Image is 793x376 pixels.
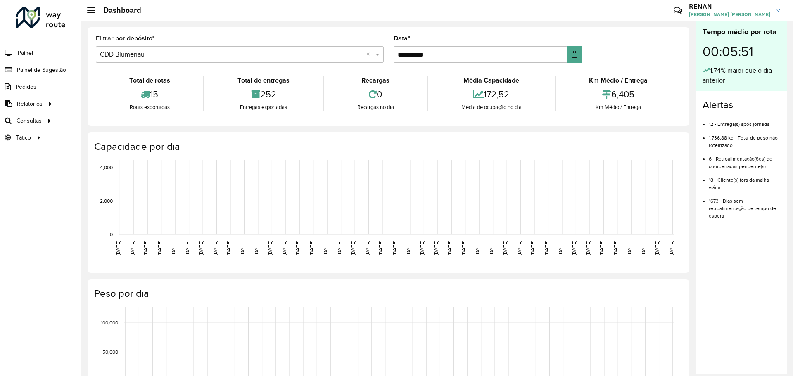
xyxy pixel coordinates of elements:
text: [DATE] [281,241,287,255]
span: Pedidos [16,83,36,91]
text: [DATE] [295,241,300,255]
a: Contato Rápido [669,2,687,19]
li: 1.736,88 kg - Total de peso não roteirizado [709,128,780,149]
text: [DATE] [475,241,480,255]
label: Data [394,33,410,43]
text: 4,000 [100,165,113,170]
text: [DATE] [641,241,646,255]
text: [DATE] [378,241,383,255]
text: [DATE] [613,241,618,255]
h4: Peso por dia [94,288,681,300]
div: Total de rotas [98,76,201,85]
text: [DATE] [392,241,397,255]
text: [DATE] [668,241,674,255]
div: 1,74% maior que o dia anterior [703,66,780,85]
text: [DATE] [254,241,259,255]
div: Média Capacidade [430,76,553,85]
text: [DATE] [489,241,494,255]
text: [DATE] [433,241,439,255]
text: [DATE] [212,241,218,255]
li: 1673 - Dias sem retroalimentação de tempo de espera [709,191,780,220]
div: 172,52 [430,85,553,103]
button: Choose Date [567,46,582,63]
text: [DATE] [406,241,411,255]
text: [DATE] [447,241,452,255]
text: [DATE] [350,241,356,255]
text: [DATE] [599,241,604,255]
text: 100,000 [101,320,118,325]
text: [DATE] [171,241,176,255]
text: [DATE] [115,241,121,255]
text: [DATE] [654,241,660,255]
div: Recargas [326,76,425,85]
text: [DATE] [585,241,591,255]
text: [DATE] [323,241,328,255]
text: [DATE] [198,241,204,255]
span: Clear all [366,50,373,59]
div: Média de ocupação no dia [430,103,553,111]
text: [DATE] [309,241,314,255]
text: 50,000 [102,349,118,355]
div: 6,405 [558,85,679,103]
text: [DATE] [502,241,508,255]
h4: Alertas [703,99,780,111]
h3: RENAN [689,2,770,10]
text: [DATE] [226,241,231,255]
h4: Capacidade por dia [94,141,681,153]
text: [DATE] [240,241,245,255]
text: [DATE] [267,241,273,255]
text: [DATE] [530,241,535,255]
li: 12 - Entrega(s) após jornada [709,114,780,128]
text: [DATE] [461,241,466,255]
text: [DATE] [558,241,563,255]
div: 252 [206,85,321,103]
li: 18 - Cliente(s) fora da malha viária [709,170,780,191]
text: [DATE] [516,241,522,255]
div: Total de entregas [206,76,321,85]
div: 00:05:51 [703,38,780,66]
text: [DATE] [627,241,632,255]
text: [DATE] [157,241,162,255]
text: [DATE] [185,241,190,255]
span: Consultas [17,116,42,125]
div: 15 [98,85,201,103]
text: [DATE] [544,241,549,255]
span: Relatórios [17,99,43,108]
div: Recargas no dia [326,103,425,111]
li: 6 - Retroalimentação(ões) de coordenadas pendente(s) [709,149,780,170]
span: [PERSON_NAME] [PERSON_NAME] [689,11,770,18]
h2: Dashboard [95,6,141,15]
text: [DATE] [571,241,577,255]
text: [DATE] [143,241,148,255]
text: 0 [110,232,113,237]
text: 2,000 [100,198,113,203]
div: Km Médio / Entrega [558,76,679,85]
text: [DATE] [419,241,425,255]
div: Rotas exportadas [98,103,201,111]
text: [DATE] [364,241,370,255]
div: Entregas exportadas [206,103,321,111]
span: Tático [16,133,31,142]
text: [DATE] [129,241,135,255]
label: Filtrar por depósito [96,33,155,43]
div: Tempo médio por rota [703,26,780,38]
span: Painel [18,49,33,57]
text: [DATE] [337,241,342,255]
span: Painel de Sugestão [17,66,66,74]
div: Km Médio / Entrega [558,103,679,111]
div: 0 [326,85,425,103]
